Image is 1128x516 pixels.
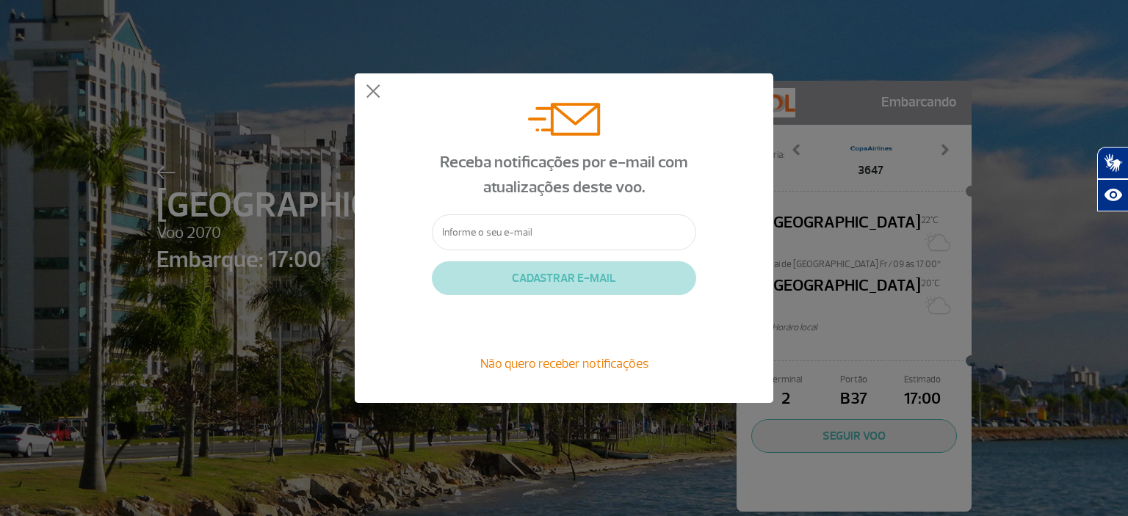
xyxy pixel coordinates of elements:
[1097,147,1128,179] button: Abrir tradutor de língua de sinais.
[440,152,688,197] span: Receba notificações por e-mail com atualizações deste voo.
[432,261,696,295] button: CADASTRAR E-MAIL
[1097,179,1128,211] button: Abrir recursos assistivos.
[1097,147,1128,211] div: Plugin de acessibilidade da Hand Talk.
[432,214,696,250] input: Informe o seu e-mail
[480,355,648,371] span: Não quero receber notificações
